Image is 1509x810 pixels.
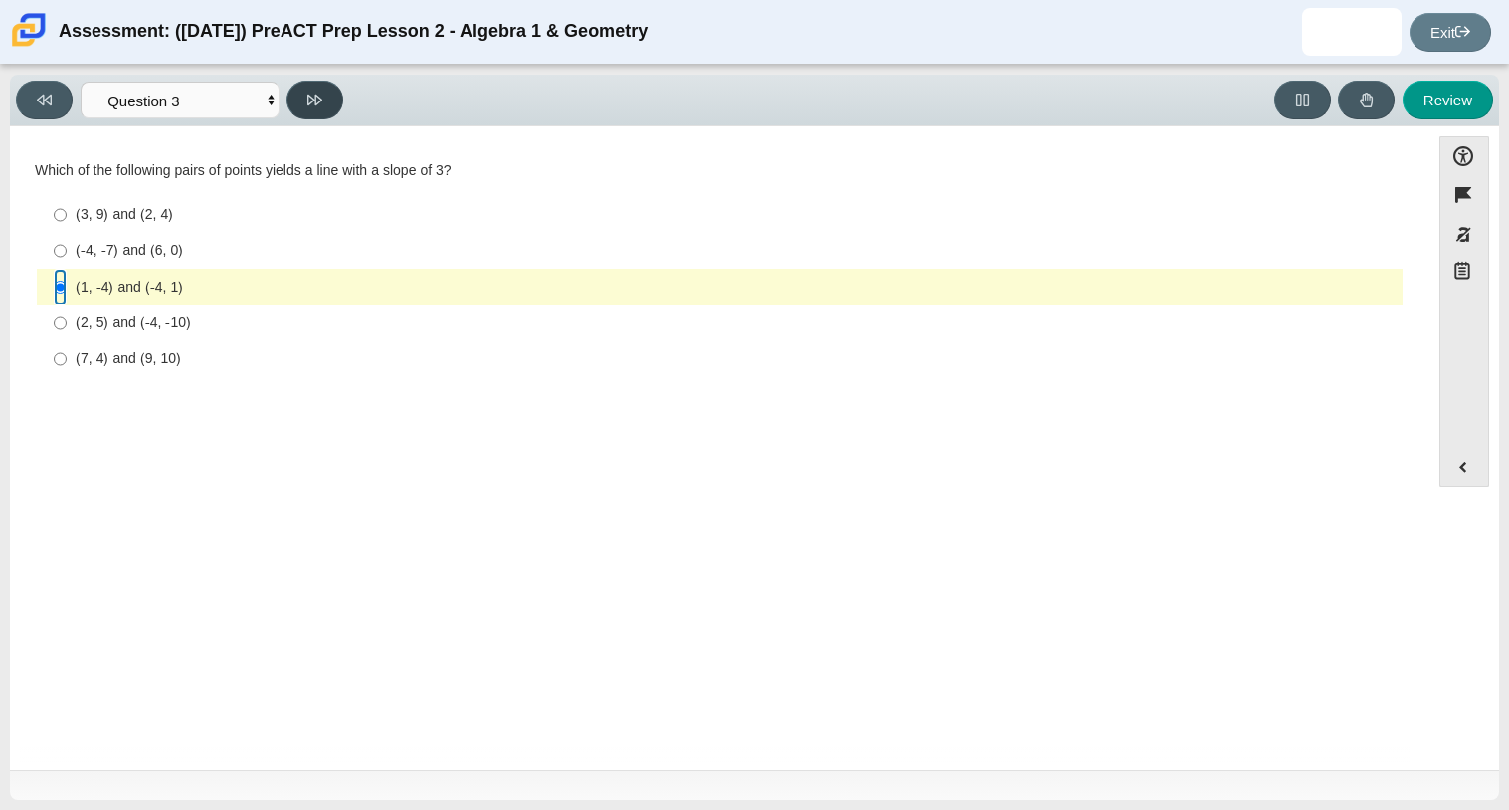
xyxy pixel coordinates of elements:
button: Raise Your Hand [1338,81,1395,119]
button: Notepad [1439,254,1489,295]
a: Carmen School of Science & Technology [8,37,50,54]
button: Expand menu. Displays the button labels. [1440,448,1488,486]
a: Exit [1410,13,1491,52]
button: Open Accessibility Menu [1439,136,1489,175]
div: (1, -4) and (-4, 1) [76,278,1395,298]
div: Assessment: ([DATE]) PreACT Prep Lesson 2 - Algebra 1 & Geometry [59,8,648,56]
img: amir.llaurador.wmURZ7 [1336,16,1368,48]
div: (2, 5) and (-4, -10) [76,313,1395,333]
div: (3, 9) and (2, 4) [76,205,1395,225]
button: Flag item [1439,175,1489,214]
div: (-4, -7) and (6, 0) [76,241,1395,261]
button: Review [1403,81,1493,119]
img: Carmen School of Science & Technology [8,9,50,51]
div: (7, 4) and (9, 10) [76,349,1395,369]
div: Assessment items [20,136,1419,762]
button: Toggle response masking [1439,215,1489,254]
div: Which of the following pairs of points yields a line with a slope of 3? [35,161,1405,181]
